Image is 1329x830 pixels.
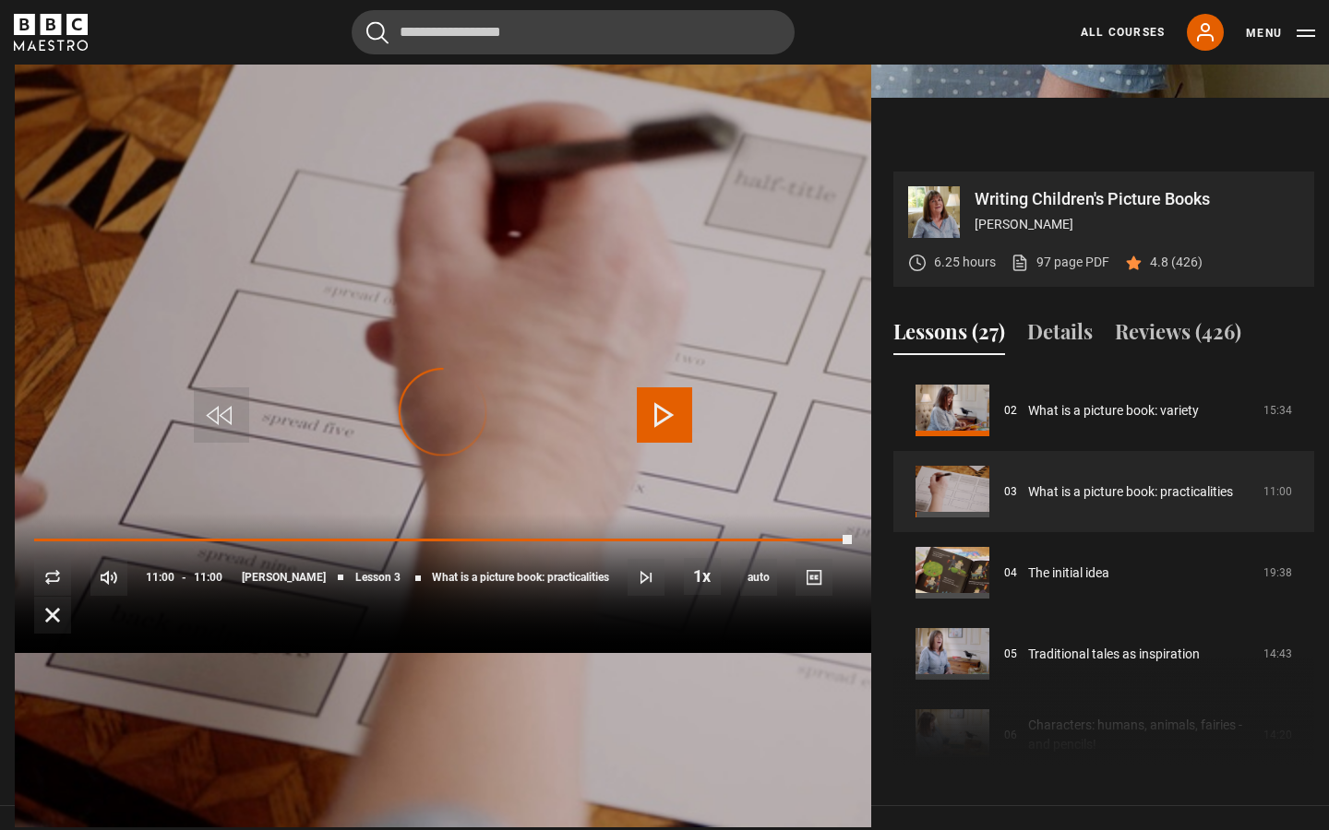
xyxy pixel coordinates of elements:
span: Lesson 3 [355,572,401,583]
a: The initial idea [1028,563,1109,583]
button: Lessons (27) [893,316,1005,355]
span: What is a picture book: practicalities [432,572,609,583]
span: 11:00 [146,561,174,594]
button: Next Lesson [628,559,664,596]
svg: BBC Maestro [14,14,88,51]
span: [PERSON_NAME] [242,572,326,583]
span: 11:00 [194,561,222,594]
a: 97 page PDF [1011,253,1109,272]
span: - [182,571,186,584]
button: Reviews (426) [1115,316,1241,355]
button: Mute [90,559,127,596]
p: 4.8 (426) [1150,253,1203,272]
input: Search [352,10,795,54]
a: What is a picture book: variety [1028,401,1199,421]
p: Writing Children's Picture Books [975,191,1299,207]
a: All Courses [1081,24,1165,41]
button: Details [1027,316,1093,355]
button: Playback Rate [684,558,721,595]
div: Progress Bar [34,539,852,542]
span: auto [740,559,777,596]
a: Traditional tales as inspiration [1028,645,1200,664]
button: Fullscreen [34,597,71,634]
button: Toggle navigation [1246,24,1315,42]
button: Submit the search query [366,21,389,44]
a: What is a picture book: practicalities [1028,482,1233,502]
p: [PERSON_NAME] [975,215,1299,234]
button: Captions [796,559,832,596]
p: 6.25 hours [934,253,996,272]
button: Replay [34,559,71,596]
div: Current quality: 1080p [740,559,777,596]
video-js: Video Player [15,172,871,653]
